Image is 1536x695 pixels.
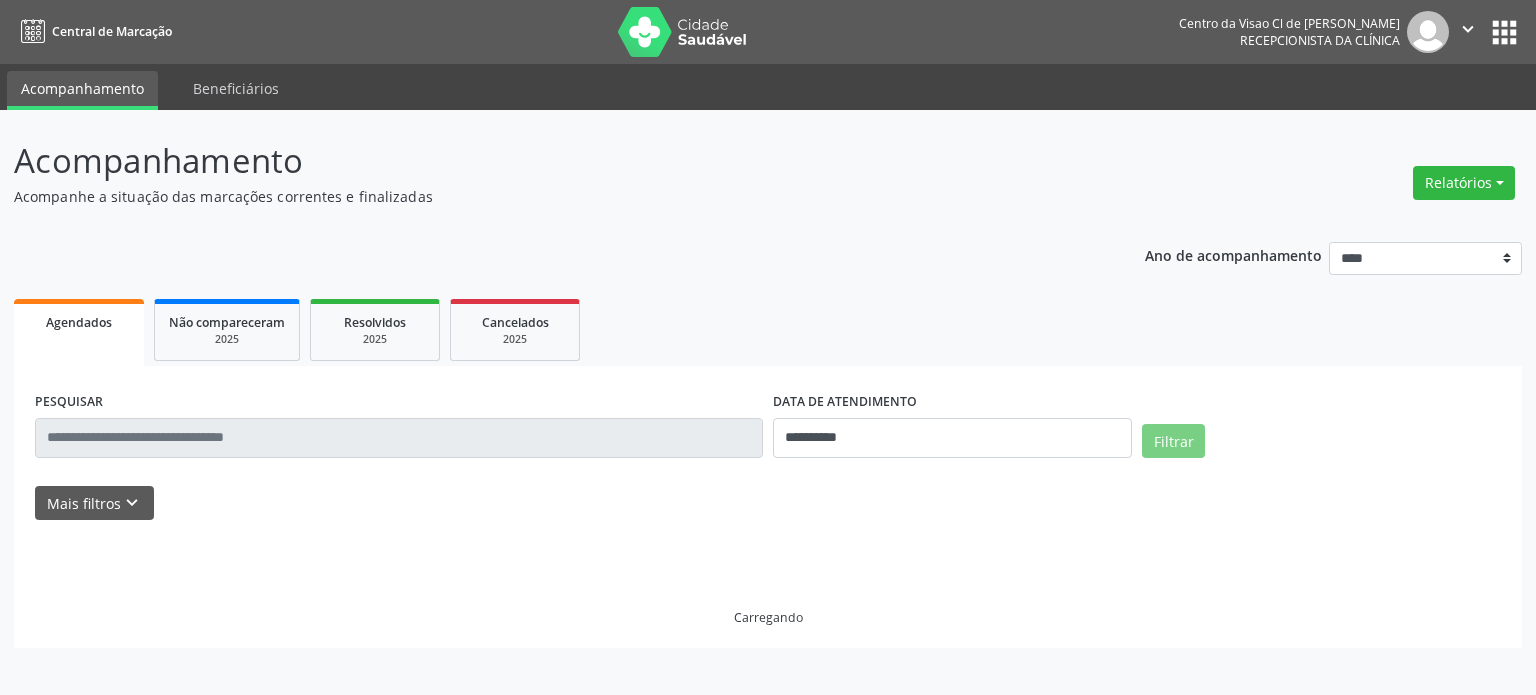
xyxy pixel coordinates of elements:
[35,486,154,521] button: Mais filtroskeyboard_arrow_down
[465,332,565,347] div: 2025
[773,387,917,418] label: DATA DE ATENDIMENTO
[121,492,143,514] i: keyboard_arrow_down
[1449,11,1487,53] button: 
[46,314,112,331] span: Agendados
[344,314,406,331] span: Resolvidos
[169,314,285,331] span: Não compareceram
[169,332,285,347] div: 2025
[14,136,1070,186] p: Acompanhamento
[1179,15,1400,32] div: Centro da Visao Cl de [PERSON_NAME]
[1240,32,1400,49] span: Recepcionista da clínica
[734,609,803,626] div: Carregando
[14,15,172,48] a: Central de Marcação
[1487,15,1522,50] button: apps
[482,314,549,331] span: Cancelados
[1407,11,1449,53] img: img
[1457,18,1479,40] i: 
[14,186,1070,207] p: Acompanhe a situação das marcações correntes e finalizadas
[1142,424,1205,458] button: Filtrar
[1145,242,1322,267] p: Ano de acompanhamento
[7,71,158,110] a: Acompanhamento
[179,71,293,106] a: Beneficiários
[1413,166,1515,200] button: Relatórios
[52,23,172,40] span: Central de Marcação
[325,332,425,347] div: 2025
[35,387,103,418] label: PESQUISAR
